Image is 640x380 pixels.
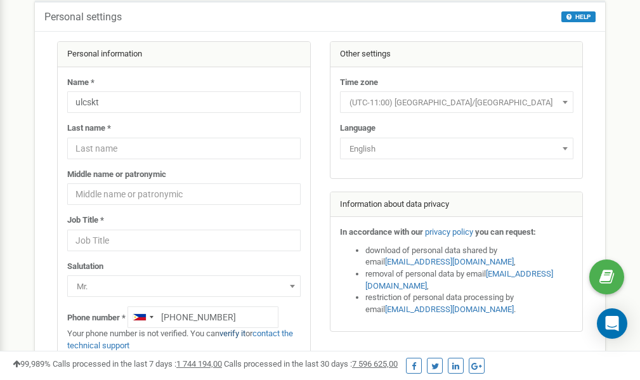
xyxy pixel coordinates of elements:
[67,91,301,113] input: Name
[330,42,583,67] div: Other settings
[67,169,166,181] label: Middle name or patronymic
[344,140,569,158] span: English
[425,227,473,237] a: privacy policy
[72,278,296,296] span: Mr.
[67,183,301,205] input: Middle name or patronymic
[67,230,301,251] input: Job Title
[344,94,569,112] span: (UTC-11:00) Pacific/Midway
[128,307,157,327] div: Telephone country code
[58,42,310,67] div: Personal information
[597,308,627,339] div: Open Intercom Messenger
[67,329,293,350] a: contact the technical support
[340,122,376,134] label: Language
[67,328,301,351] p: Your phone number is not verified. You can or
[340,227,423,237] strong: In accordance with our
[67,275,301,297] span: Mr.
[67,122,111,134] label: Last name *
[365,292,573,315] li: restriction of personal data processing by email .
[340,91,573,113] span: (UTC-11:00) Pacific/Midway
[475,227,536,237] strong: you can request:
[219,329,245,338] a: verify it
[365,269,553,291] a: [EMAIL_ADDRESS][DOMAIN_NAME]
[67,77,95,89] label: Name *
[13,359,51,369] span: 99,989%
[67,138,301,159] input: Last name
[67,312,126,324] label: Phone number *
[53,359,222,369] span: Calls processed in the last 7 days :
[67,261,103,273] label: Salutation
[385,305,514,314] a: [EMAIL_ADDRESS][DOMAIN_NAME]
[352,359,398,369] u: 7 596 625,00
[224,359,398,369] span: Calls processed in the last 30 days :
[176,359,222,369] u: 1 744 194,00
[385,257,514,266] a: [EMAIL_ADDRESS][DOMAIN_NAME]
[340,77,378,89] label: Time zone
[44,11,122,23] h5: Personal settings
[365,245,573,268] li: download of personal data shared by email ,
[127,306,278,328] input: +1-800-555-55-55
[365,268,573,292] li: removal of personal data by email ,
[561,11,596,22] button: HELP
[340,138,573,159] span: English
[67,214,104,226] label: Job Title *
[330,192,583,218] div: Information about data privacy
